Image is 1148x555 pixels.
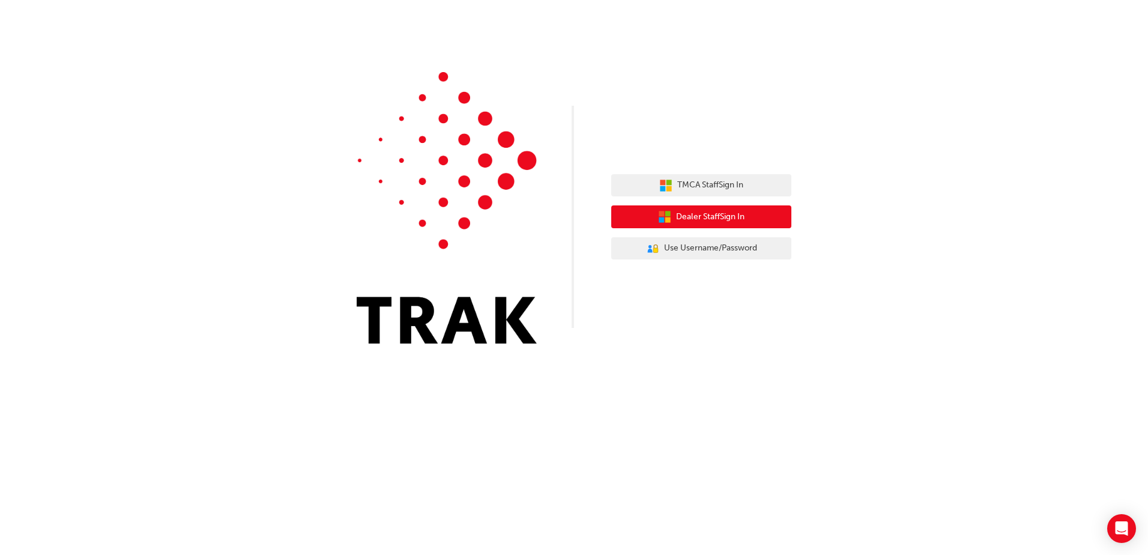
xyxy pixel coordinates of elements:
button: TMCA StaffSign In [611,174,791,197]
span: Dealer Staff Sign In [676,210,745,224]
div: Open Intercom Messenger [1107,514,1136,543]
span: Use Username/Password [664,241,757,255]
img: Trak [357,72,537,344]
button: Use Username/Password [611,237,791,260]
button: Dealer StaffSign In [611,205,791,228]
span: TMCA Staff Sign In [677,178,743,192]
